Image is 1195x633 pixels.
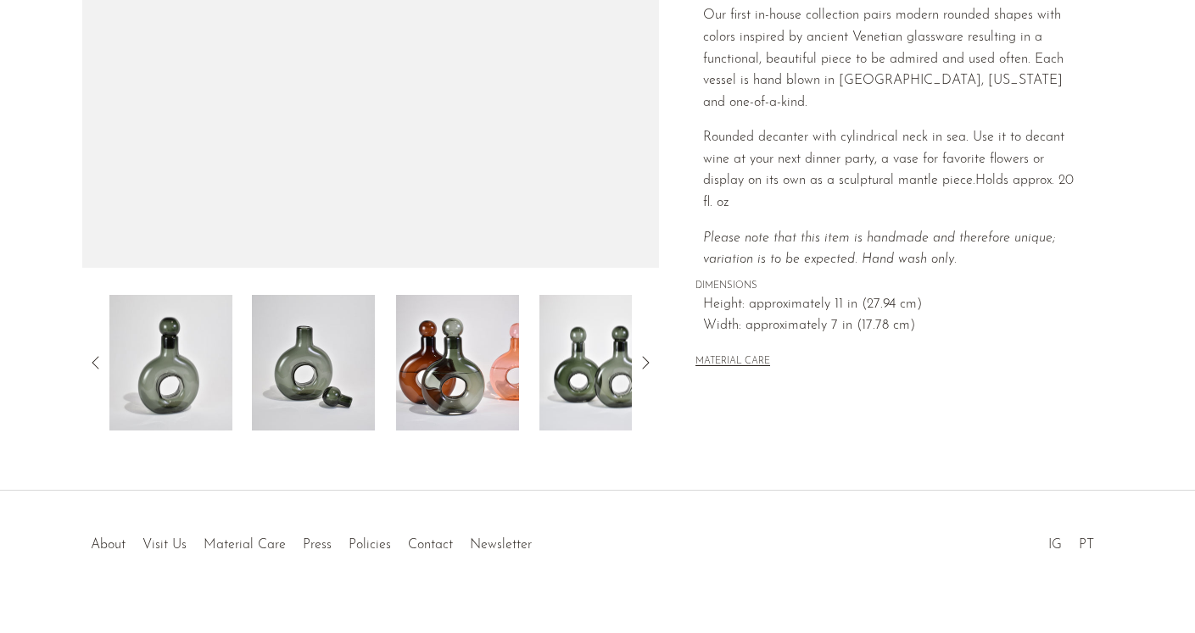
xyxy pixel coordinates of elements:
ul: Quick links [82,525,540,557]
a: Policies [349,538,391,552]
a: About [91,538,126,552]
span: DIMENSIONS [695,279,1077,294]
img: Stella Decanter in Sea [396,295,519,430]
p: Rounded decanter with cylindrical neck in sea. Use it to decant wine at your next dinner party, a... [703,127,1077,214]
img: Stella Decanter in Sea [252,295,375,430]
span: Height: approximately 11 in (27.94 cm) [703,294,1077,316]
button: MATERIAL CARE [695,356,770,369]
em: Please note that this item is handmade and therefore unique; variation is to be expected. Hand wa... [703,231,1059,267]
a: Visit Us [142,538,187,552]
a: Press [303,538,332,552]
a: PT [1079,538,1094,552]
p: Our first in-house collection pairs modern rounded shapes with colors inspired by ancient Venetia... [703,5,1077,114]
a: Material Care [204,538,286,552]
a: Contact [408,538,453,552]
span: Width: approximately 7 in (17.78 cm) [703,315,1077,337]
ul: Social Medias [1040,525,1103,557]
img: Stella Decanter in Sea [539,295,662,430]
a: IG [1048,538,1062,552]
img: Stella Decanter in Sea [109,295,232,430]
